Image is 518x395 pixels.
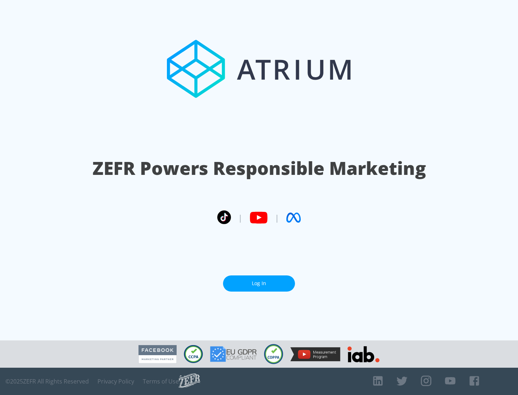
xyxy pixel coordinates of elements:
a: Privacy Policy [97,378,134,385]
h1: ZEFR Powers Responsible Marketing [92,156,426,181]
a: Log In [223,275,295,292]
img: COPPA Compliant [264,344,283,364]
span: © 2025 ZEFR All Rights Reserved [5,378,89,385]
img: CCPA Compliant [184,345,203,363]
span: | [238,212,242,223]
img: IAB [347,346,380,362]
img: Facebook Marketing Partner [138,345,177,363]
img: GDPR Compliant [210,346,257,362]
span: | [275,212,279,223]
a: Terms of Use [143,378,179,385]
img: YouTube Measurement Program [290,347,340,361]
